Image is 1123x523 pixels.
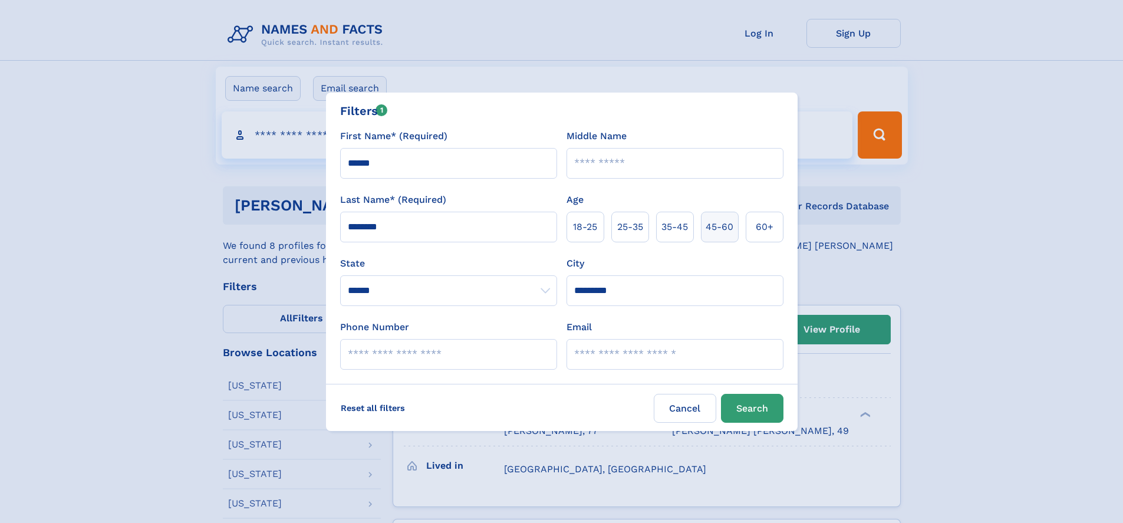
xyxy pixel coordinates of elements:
[756,220,773,234] span: 60+
[340,102,388,120] div: Filters
[567,193,584,207] label: Age
[661,220,688,234] span: 35‑45
[573,220,597,234] span: 18‑25
[654,394,716,423] label: Cancel
[567,256,584,271] label: City
[340,320,409,334] label: Phone Number
[340,193,446,207] label: Last Name* (Required)
[340,129,447,143] label: First Name* (Required)
[567,129,627,143] label: Middle Name
[617,220,643,234] span: 25‑35
[567,320,592,334] label: Email
[340,256,557,271] label: State
[706,220,733,234] span: 45‑60
[333,394,413,422] label: Reset all filters
[721,394,783,423] button: Search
